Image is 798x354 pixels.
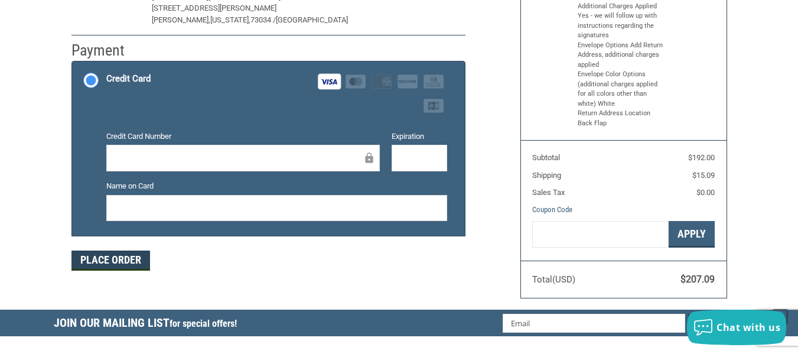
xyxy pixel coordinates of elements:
span: [STREET_ADDRESS][PERSON_NAME] [152,4,276,12]
li: Envelope Color Options (additional charges applied for all colors other than white) White [578,70,666,109]
span: $15.09 [692,171,715,180]
button: Apply [669,221,715,248]
span: Chat with us [716,321,780,334]
span: $192.00 [688,153,715,162]
span: Sales Tax [532,188,565,197]
h2: Payment [71,41,141,60]
label: Credit Card Number [106,131,380,142]
button: Chat with us [687,310,786,345]
input: Email [503,314,685,333]
input: Gift Certificate or Coupon Code [532,221,669,248]
span: Subtotal [532,153,560,162]
h5: Join Our Mailing List [54,310,243,340]
label: Name on Card [106,180,447,192]
span: Total (USD) [532,274,575,285]
span: [GEOGRAPHIC_DATA] [276,15,348,24]
span: [US_STATE], [210,15,250,24]
span: $0.00 [696,188,715,197]
div: Credit Card [106,69,151,89]
span: $207.09 [680,274,715,285]
span: for special offers! [170,318,237,329]
li: Return Address Location Back Flap [578,109,666,128]
span: [PERSON_NAME], [152,15,210,24]
button: Place Order [71,251,150,271]
span: Shipping [532,171,561,180]
a: Coupon Code [532,205,572,214]
li: Envelope Options Add Return Address, additional charges applied [578,41,666,70]
label: Expiration [392,131,448,142]
span: 73034 / [250,15,276,24]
